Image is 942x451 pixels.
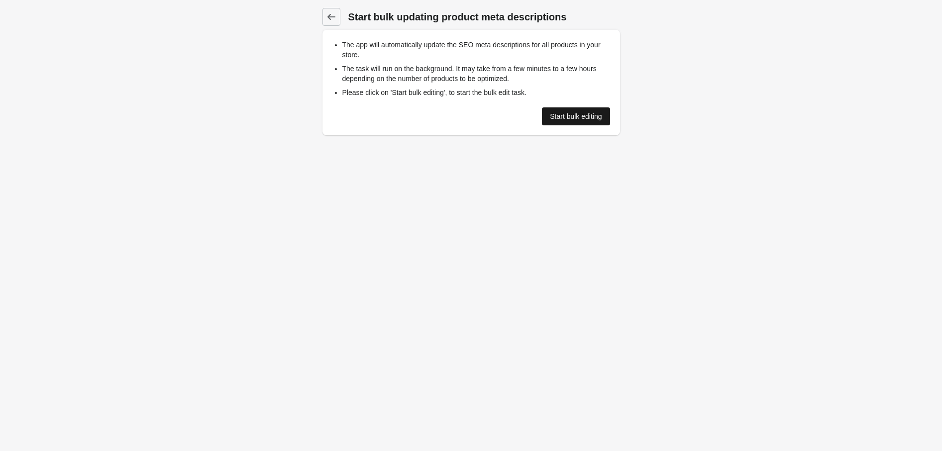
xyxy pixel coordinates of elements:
li: The task will run on the background. It may take from a few minutes to a few hours depending on t... [342,64,610,84]
li: Please click on 'Start bulk editing', to start the bulk edit task. [342,88,610,97]
li: The app will automatically update the SEO meta descriptions for all products in your store. [342,40,610,60]
a: Start bulk editing [542,107,610,125]
h1: Start bulk updating product meta descriptions [348,10,620,24]
div: Start bulk editing [550,112,602,120]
